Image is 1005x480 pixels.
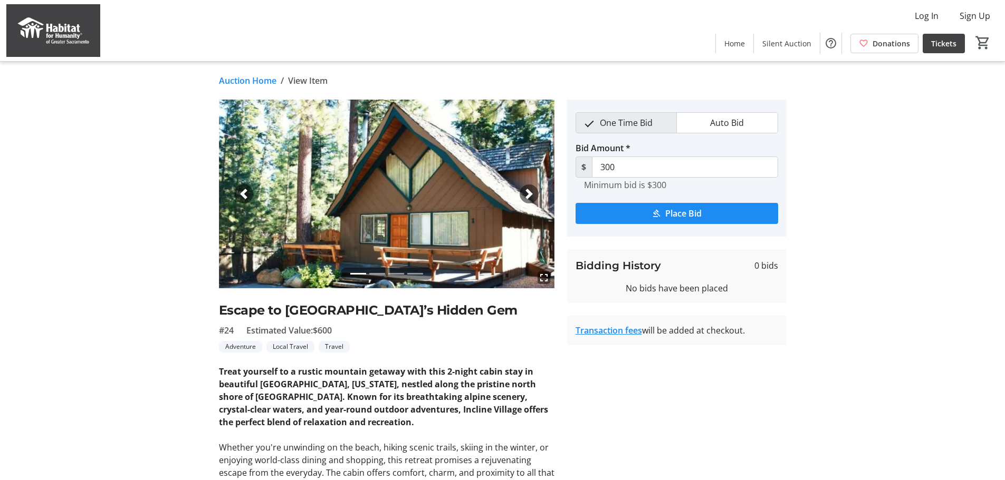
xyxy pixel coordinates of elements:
span: Place Bid [665,207,702,220]
a: Silent Auction [754,34,820,53]
mat-icon: fullscreen [538,271,550,284]
img: Image [219,100,554,288]
span: Auto Bid [704,113,750,133]
span: Home [724,38,745,49]
span: Estimated Value: $600 [246,324,332,337]
strong: Treat yourself to a rustic mountain getaway with this 2-night cabin stay in beautiful [GEOGRAPHIC... [219,366,548,428]
span: Tickets [931,38,956,49]
span: $ [576,156,592,178]
span: Sign Up [960,9,990,22]
img: Habitat for Humanity of Greater Sacramento's Logo [6,4,100,57]
div: No bids have been placed [576,282,778,295]
a: Home [716,34,753,53]
button: Cart [973,33,992,52]
button: Log In [906,7,947,24]
button: Help [820,33,841,54]
tr-hint: Minimum bid is $300 [584,180,666,190]
span: Silent Auction [762,38,811,49]
tr-label-badge: Local Travel [266,341,314,352]
h3: Bidding History [576,258,661,273]
button: Sign Up [951,7,999,24]
span: 0 bids [754,259,778,272]
span: #24 [219,324,234,337]
a: Donations [850,34,918,53]
label: Bid Amount * [576,142,630,154]
a: Transaction fees [576,325,642,336]
span: Donations [873,38,910,49]
span: One Time Bid [594,113,659,133]
a: Tickets [923,34,965,53]
a: Auction Home [219,74,276,87]
tr-label-badge: Adventure [219,341,262,352]
span: View Item [288,74,328,87]
button: Place Bid [576,203,778,224]
span: Log In [915,9,939,22]
tr-label-badge: Travel [319,341,350,352]
h2: Escape to [GEOGRAPHIC_DATA]’s Hidden Gem [219,301,554,320]
span: / [281,74,284,87]
div: will be added at checkout. [576,324,778,337]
